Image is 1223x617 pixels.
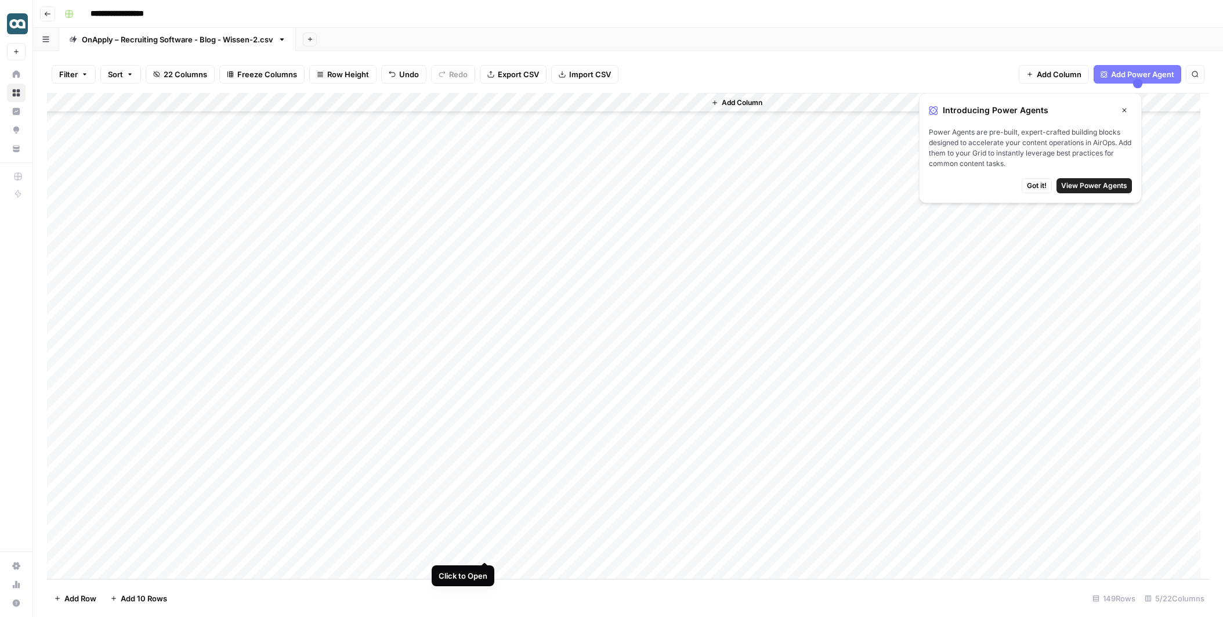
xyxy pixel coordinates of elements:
[1061,181,1127,191] span: View Power Agents
[439,570,487,582] div: Click to Open
[146,65,215,84] button: 22 Columns
[1037,68,1081,80] span: Add Column
[7,9,26,38] button: Workspace: onapply
[449,68,468,80] span: Redo
[7,594,26,612] button: Help + Support
[121,593,167,604] span: Add 10 Rows
[7,575,26,594] a: Usage
[108,68,123,80] span: Sort
[7,139,26,158] a: Your Data
[47,589,103,608] button: Add Row
[707,95,767,110] button: Add Column
[82,34,273,45] div: OnApply – Recruiting Software - Blog - Wissen-2.csv
[1140,589,1209,608] div: 5/22 Columns
[100,65,141,84] button: Sort
[929,127,1132,169] span: Power Agents are pre-built, expert-crafted building blocks designed to accelerate your content op...
[103,589,174,608] button: Add 10 Rows
[1027,181,1047,191] span: Got it!
[399,68,419,80] span: Undo
[7,102,26,121] a: Insights
[59,28,296,51] a: OnApply – Recruiting Software - Blog - Wissen-2.csv
[1019,65,1089,84] button: Add Column
[7,13,28,34] img: onapply Logo
[722,98,762,108] span: Add Column
[309,65,377,84] button: Row Height
[1022,178,1052,193] button: Got it!
[551,65,618,84] button: Import CSV
[498,68,539,80] span: Export CSV
[1056,178,1132,193] button: View Power Agents
[7,557,26,575] a: Settings
[1094,65,1181,84] button: Add Power Agent
[327,68,369,80] span: Row Height
[219,65,305,84] button: Freeze Columns
[7,84,26,102] a: Browse
[7,121,26,139] a: Opportunities
[431,65,475,84] button: Redo
[52,65,96,84] button: Filter
[480,65,547,84] button: Export CSV
[1088,589,1140,608] div: 149 Rows
[164,68,207,80] span: 22 Columns
[64,593,96,604] span: Add Row
[381,65,426,84] button: Undo
[569,68,611,80] span: Import CSV
[59,68,78,80] span: Filter
[7,65,26,84] a: Home
[237,68,297,80] span: Freeze Columns
[929,103,1132,118] div: Introducing Power Agents
[1111,68,1174,80] span: Add Power Agent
